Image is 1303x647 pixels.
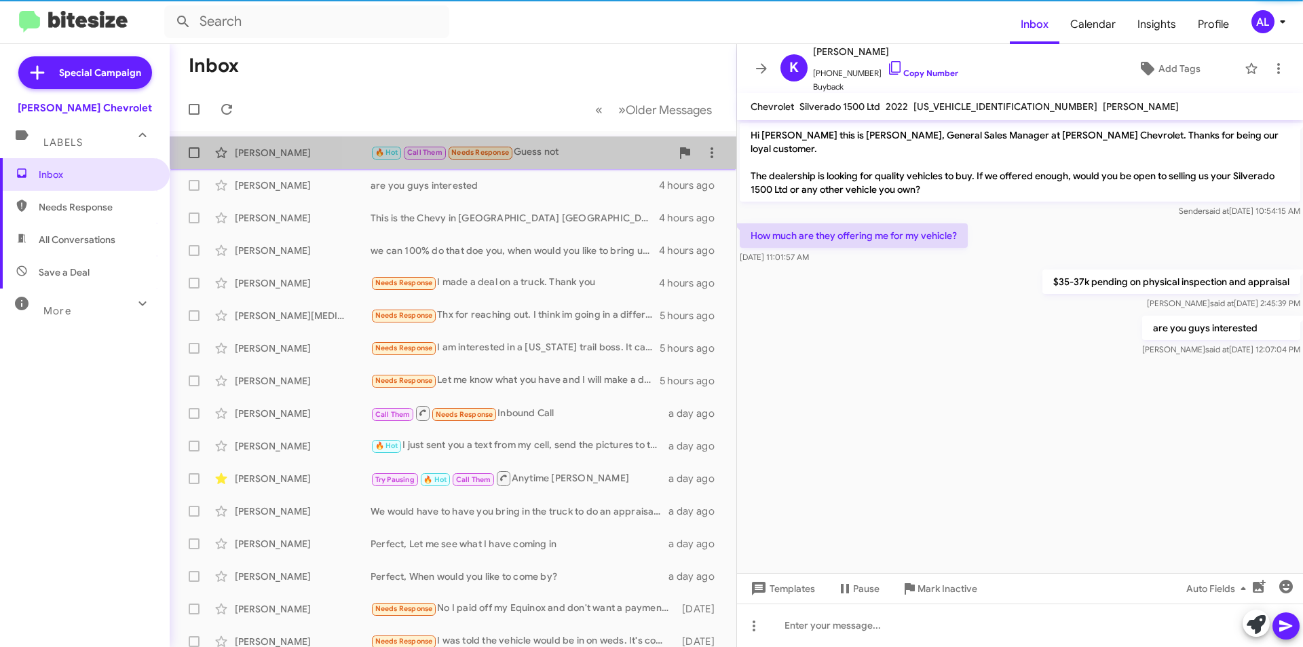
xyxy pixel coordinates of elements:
[853,576,880,601] span: Pause
[189,55,239,77] h1: Inbox
[740,223,968,248] p: How much are they offering me for my vehicle?
[826,576,890,601] button: Pause
[436,410,493,419] span: Needs Response
[1205,206,1229,216] span: said at
[789,57,799,79] span: K
[39,265,90,279] span: Save a Deal
[371,179,659,192] div: are you guys interested
[375,376,433,385] span: Needs Response
[668,570,725,583] div: a day ago
[1042,270,1300,294] p: $35-37k pending on physical inspection and appraisal
[371,308,660,323] div: Thx for reaching out. I think im going in a different direction. I test drove the ZR2, and it fel...
[235,504,371,518] div: [PERSON_NAME]
[451,148,509,157] span: Needs Response
[668,407,725,420] div: a day ago
[39,200,154,214] span: Needs Response
[235,602,371,616] div: [PERSON_NAME]
[737,576,826,601] button: Templates
[1127,5,1187,44] a: Insights
[235,309,371,322] div: [PERSON_NAME][MEDICAL_DATA]
[235,439,371,453] div: [PERSON_NAME]
[918,576,977,601] span: Mark Inactive
[668,472,725,485] div: a day ago
[371,570,668,583] div: Perfect, When would you like to come by?
[371,275,659,291] div: I made a deal on a truck. Thank you
[1187,5,1240,44] a: Profile
[799,100,880,113] span: Silverado 1500 Ltd
[43,136,83,149] span: Labels
[1240,10,1288,33] button: AL
[43,305,71,317] span: More
[813,80,958,94] span: Buyback
[748,576,815,601] span: Templates
[740,123,1300,202] p: Hi [PERSON_NAME] this is [PERSON_NAME], General Sales Manager at [PERSON_NAME] Chevrolet. Thanks ...
[235,146,371,160] div: [PERSON_NAME]
[668,439,725,453] div: a day ago
[1175,576,1262,601] button: Auto Fields
[375,410,411,419] span: Call Them
[740,252,809,262] span: [DATE] 11:01:57 AM
[235,407,371,420] div: [PERSON_NAME]
[1142,316,1300,340] p: are you guys interested
[371,211,659,225] div: This is the Chevy in [GEOGRAPHIC_DATA] [GEOGRAPHIC_DATA] [PERSON_NAME] Chevrolet
[235,472,371,485] div: [PERSON_NAME]
[595,101,603,118] span: «
[371,145,671,160] div: Guess not
[1210,298,1234,308] span: said at
[1059,5,1127,44] a: Calendar
[235,244,371,257] div: [PERSON_NAME]
[618,101,626,118] span: »
[18,56,152,89] a: Special Campaign
[407,148,442,157] span: Call Them
[371,405,668,422] div: Inbound Call
[235,179,371,192] div: [PERSON_NAME]
[1103,100,1179,113] span: [PERSON_NAME]
[1158,56,1201,81] span: Add Tags
[1010,5,1059,44] span: Inbox
[668,504,725,518] div: a day ago
[1251,10,1274,33] div: AL
[164,5,449,38] input: Search
[371,601,675,616] div: No I paid off my Equinox and don't want a payment for a while
[39,233,115,246] span: All Conversations
[668,537,725,551] div: a day ago
[371,537,668,551] div: Perfect, Let me see what I have coming in
[1205,344,1229,354] span: said at
[423,475,447,484] span: 🔥 Hot
[588,96,720,124] nav: Page navigation example
[675,602,725,616] div: [DATE]
[375,278,433,287] span: Needs Response
[375,441,398,450] span: 🔥 Hot
[375,604,433,613] span: Needs Response
[235,276,371,290] div: [PERSON_NAME]
[18,101,152,115] div: [PERSON_NAME] Chevrolet
[1179,206,1300,216] span: Sender [DATE] 10:54:15 AM
[659,244,725,257] div: 4 hours ago
[375,344,433,352] span: Needs Response
[659,211,725,225] div: 4 hours ago
[887,68,958,78] a: Copy Number
[235,374,371,388] div: [PERSON_NAME]
[456,475,491,484] span: Call Them
[1186,576,1251,601] span: Auto Fields
[375,148,398,157] span: 🔥 Hot
[1147,298,1300,308] span: [PERSON_NAME] [DATE] 2:45:39 PM
[235,537,371,551] div: [PERSON_NAME]
[375,475,415,484] span: Try Pausing
[659,276,725,290] div: 4 hours ago
[371,504,668,518] div: We would have to have you bring in the truck to do an appraisal of the Truck, What day owrks for ...
[371,438,668,454] div: I just sent you a text from my cell, send the pictures to that number
[660,341,725,355] div: 5 hours ago
[659,179,725,192] div: 4 hours ago
[813,60,958,80] span: [PHONE_NUMBER]
[1099,56,1238,81] button: Add Tags
[751,100,794,113] span: Chevrolet
[660,374,725,388] div: 5 hours ago
[913,100,1097,113] span: [US_VEHICLE_IDENTIFICATION_NUMBER]
[371,470,668,487] div: Anytime [PERSON_NAME]
[813,43,958,60] span: [PERSON_NAME]
[1142,344,1300,354] span: [PERSON_NAME] [DATE] 12:07:04 PM
[886,100,908,113] span: 2022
